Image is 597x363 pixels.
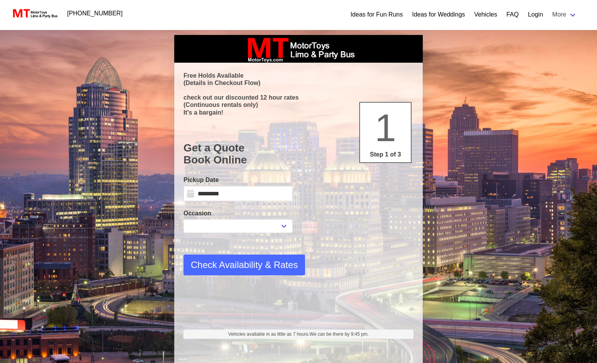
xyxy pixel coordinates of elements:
[183,109,414,116] p: It's a bargain!
[183,79,414,87] p: (Details in Checkout Flow)
[11,8,58,19] img: MotorToys Logo
[241,35,356,63] img: box_logo_brand.jpeg
[506,10,519,19] a: FAQ
[183,255,305,275] button: Check Availability & Rates
[548,7,582,22] a: More
[528,10,543,19] a: Login
[375,106,396,149] span: 1
[412,10,465,19] a: Ideas for Weddings
[191,258,298,272] span: Check Availability & Rates
[183,101,414,108] p: (Continuous rentals only)
[63,6,127,21] a: [PHONE_NUMBER]
[363,150,408,159] p: Step 1 of 3
[183,142,414,166] h1: Get a Quote Book Online
[183,175,293,185] label: Pickup Date
[350,10,403,19] a: Ideas for Fun Runs
[228,331,369,338] span: Vehicles available in as little as 7 hours.
[183,209,293,218] label: Occasion
[310,331,369,337] span: We can be there by 9:45 pm.
[183,94,414,101] p: check out our discounted 12 hour rates
[474,10,497,19] a: Vehicles
[183,72,414,79] p: Free Holds Available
